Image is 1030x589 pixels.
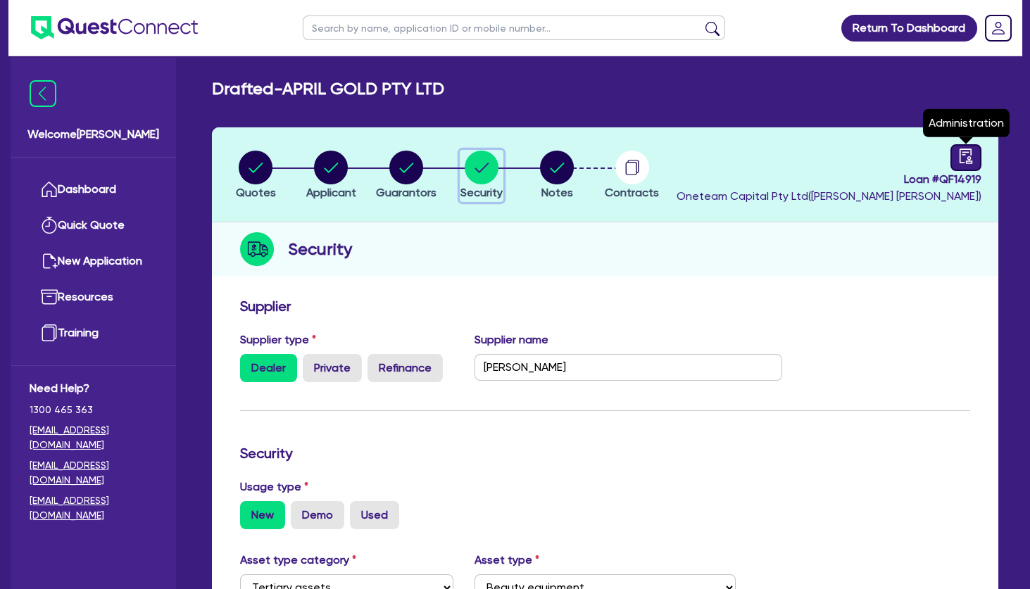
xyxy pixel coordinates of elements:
[475,552,539,569] label: Asset type
[605,186,659,199] span: Contracts
[306,150,357,202] button: Applicant
[541,186,573,199] span: Notes
[240,331,316,348] label: Supplier type
[240,232,274,266] img: step-icon
[30,80,56,107] img: icon-menu-close
[306,186,356,199] span: Applicant
[980,10,1017,46] a: Dropdown toggle
[236,186,276,199] span: Quotes
[375,150,437,202] button: Guarantors
[30,458,157,488] a: [EMAIL_ADDRESS][DOMAIN_NAME]
[240,552,356,569] label: Asset type category
[240,479,308,495] label: Usage type
[240,445,970,462] h3: Security
[30,208,157,243] a: Quick Quote
[41,253,58,270] img: new-application
[30,380,157,397] span: Need Help?
[677,189,981,203] span: Oneteam Capital Pty Ltd ( [PERSON_NAME] [PERSON_NAME] )
[30,172,157,208] a: Dashboard
[27,126,159,143] span: Welcome [PERSON_NAME]
[30,403,157,417] span: 1300 465 363
[41,324,58,341] img: training
[475,331,548,348] label: Supplier name
[303,354,362,382] label: Private
[604,150,660,202] button: Contracts
[41,289,58,305] img: resources
[303,15,725,40] input: Search by name, application ID or mobile number...
[41,217,58,234] img: quick-quote
[30,279,157,315] a: Resources
[291,501,344,529] label: Demo
[958,148,974,164] span: audit
[240,501,285,529] label: New
[950,144,981,171] a: audit
[460,150,503,202] button: Security
[30,243,157,279] a: New Application
[240,298,970,315] h3: Supplier
[31,16,198,39] img: quest-connect-logo-blue
[368,354,443,382] label: Refinance
[376,186,437,199] span: Guarantors
[677,171,981,188] span: Loan # QF14919
[288,236,352,262] h2: Security
[460,186,503,199] span: Security
[30,493,157,523] a: [EMAIL_ADDRESS][DOMAIN_NAME]
[235,150,277,202] button: Quotes
[350,501,399,529] label: Used
[30,315,157,351] a: Training
[923,109,1010,137] div: Administration
[240,354,297,382] label: Dealer
[30,423,157,452] a: [EMAIL_ADDRESS][DOMAIN_NAME]
[841,15,977,42] a: Return To Dashboard
[212,79,444,99] h2: Drafted - APRIL GOLD PTY LTD
[539,150,574,202] button: Notes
